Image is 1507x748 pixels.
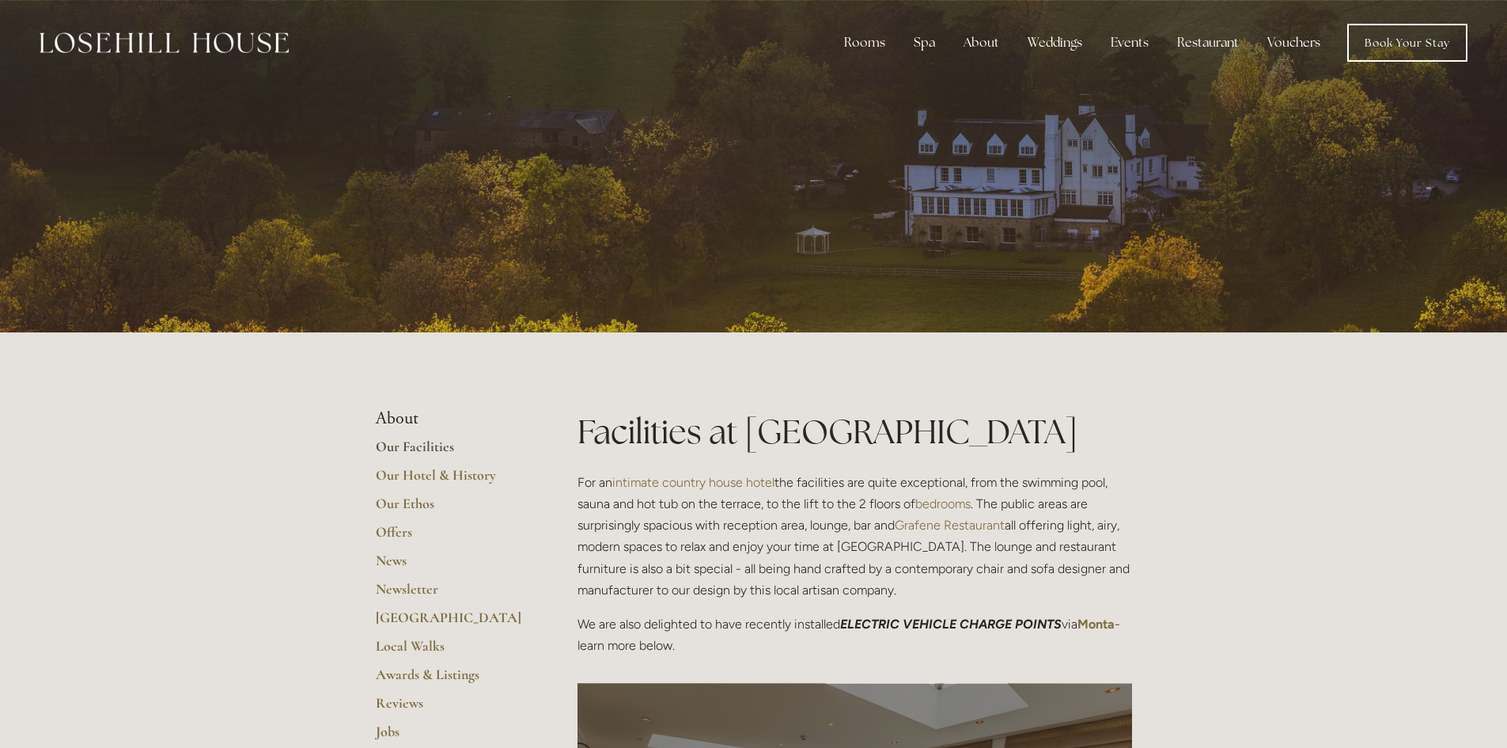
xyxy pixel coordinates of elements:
img: Losehill House [40,32,289,53]
a: Newsletter [376,580,527,609]
div: Rooms [831,27,898,59]
div: Weddings [1015,27,1095,59]
a: Vouchers [1255,27,1333,59]
div: Events [1098,27,1161,59]
h1: Facilities at [GEOGRAPHIC_DATA] [577,408,1132,455]
div: Spa [901,27,948,59]
a: Monta [1077,617,1115,632]
a: intimate country house hotel [612,475,774,490]
a: Our Ethos [376,495,527,523]
a: Our Facilities [376,438,527,466]
a: Awards & Listings [376,666,527,694]
a: Offers [376,523,527,552]
a: Grafene Restaurant [895,518,1005,533]
p: For an the facilities are quite exceptional, from the swimming pool, sauna and hot tub on the ter... [577,472,1132,601]
em: ELECTRIC VEHICLE CHARGE POINTS [840,617,1062,632]
a: Book Your Stay [1347,24,1467,62]
div: About [951,27,1012,59]
a: bedrooms [915,496,971,511]
div: Restaurant [1164,27,1251,59]
a: [GEOGRAPHIC_DATA] [376,609,527,637]
a: Reviews [376,694,527,723]
a: Local Walks [376,637,527,666]
li: About [376,408,527,429]
a: Our Hotel & History [376,466,527,495]
p: We are also delighted to have recently installed via - learn more below. [577,613,1132,656]
a: News [376,552,527,580]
